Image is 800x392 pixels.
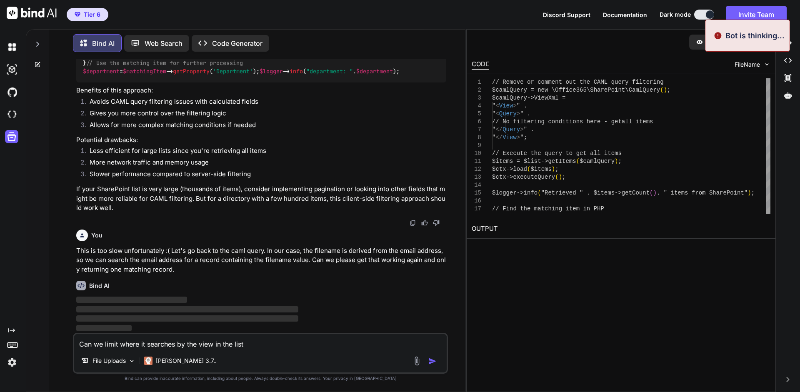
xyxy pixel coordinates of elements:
li: More network traffic and memory usage [83,158,446,170]
span: ( [660,87,663,93]
div: 4 [472,102,481,110]
img: settings [5,355,19,370]
span: "department: " [306,68,353,75]
p: Bind can provide inaccurate information, including about people. Always double-check its answers.... [73,375,448,382]
span: ) [558,174,562,180]
span: " . [520,110,530,117]
div: 17 [472,205,481,213]
span: // Use the matching item for further processing [86,59,243,67]
span: // Find the matching item in PHP [492,205,604,212]
img: copy [410,220,416,226]
img: premium [75,12,80,17]
p: If your SharePoint list is very large (thousands of items), consider implementing pagination or l... [76,185,446,213]
span: $matchingItem [123,68,166,75]
img: cloudideIcon [5,107,19,122]
span: " [492,126,495,133]
li: Less efficient for large lists since you're retrieving all items [83,146,446,158]
div: 14 [472,181,481,189]
span: FileName [735,60,760,69]
li: Slower performance compared to server-side filtering [83,170,446,181]
span: " . [523,126,534,133]
div: 11 [472,157,481,165]
img: Claude 3.7 Sonnet (Anthropic) [144,357,152,365]
span: ) [551,166,555,172]
div: 9 [472,142,481,150]
span: > [520,126,523,133]
span: " . [516,102,527,109]
span: " [492,110,495,117]
span: ; [562,174,565,180]
button: Invite Team [726,6,787,23]
span: 'Department' [213,68,253,75]
span: $department [83,68,120,75]
span: Documentation [603,11,647,18]
span: " [492,134,495,141]
h6: Bind AI [89,282,110,290]
span: </ [495,126,502,133]
img: darkChat [5,40,19,54]
span: View [502,134,517,141]
button: premiumTier 6 [67,8,108,21]
span: > [516,110,520,117]
span: ; [555,166,558,172]
p: File Uploads [92,357,126,365]
span: ‌ [76,325,132,331]
div: 15 [472,189,481,197]
span: // No filtering conditions here - get [492,118,622,125]
button: Discord Support [543,10,590,19]
span: $camlQuery->ViewXml = [492,95,565,101]
h6: You [91,231,102,240]
div: 1 [472,78,481,86]
p: Code Generator [212,38,262,48]
p: Web Search [145,38,182,48]
span: Query [499,110,516,117]
span: < [495,102,499,109]
span: < [495,110,499,117]
span: View [499,102,513,109]
span: ‌ [76,306,298,312]
img: attachment [412,356,422,366]
h2: OUTPUT [467,219,775,239]
p: Bot is thinking... [725,30,785,41]
div: 7 [472,126,481,134]
li: Allows for more complex matching conditions if needed [83,120,446,132]
span: $camlQuery = new \Office365\SharePoint\CamlQuery [492,87,660,93]
img: Bind AI [7,7,57,19]
span: Dark mode [660,10,691,19]
li: Avoids CAML query filtering issues with calculated fields [83,97,446,109]
div: 8 [472,134,481,142]
img: dislike [433,220,440,226]
span: ; [618,158,621,165]
span: ) [653,190,656,196]
p: Benefits of this approach: [76,86,446,95]
span: $logger->info [492,190,537,196]
span: ) [663,87,667,93]
p: This is too slow unfortunately :( Let's go back to the caml query. In our case, the filename is d... [76,246,446,275]
span: ) [615,158,618,165]
img: like [421,220,428,226]
div: CODE [472,60,489,70]
span: ‌ [76,297,187,303]
span: ) [747,190,751,196]
img: preview [696,38,703,46]
span: ; [751,190,754,196]
span: $camlQuery [580,158,615,165]
span: ( [555,174,558,180]
span: ( [527,166,530,172]
img: chevron down [763,61,770,68]
div: 2 [472,86,481,94]
button: Documentation [603,10,647,19]
span: $matchingItem = null; [492,213,565,220]
p: [PERSON_NAME] 3.7.. [156,357,217,365]
span: > [516,134,520,141]
textarea: Can we limit where it searches by the view in the list [74,334,447,349]
span: " [492,102,495,109]
span: $ctx->load [492,166,527,172]
span: </ [495,134,502,141]
span: ( [576,158,579,165]
p: Potential drawbacks: [76,135,446,145]
span: ; [667,87,670,93]
div: 6 [472,118,481,126]
span: // Remove or comment out the CAML query filtering [492,79,664,85]
img: alert [714,30,722,41]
